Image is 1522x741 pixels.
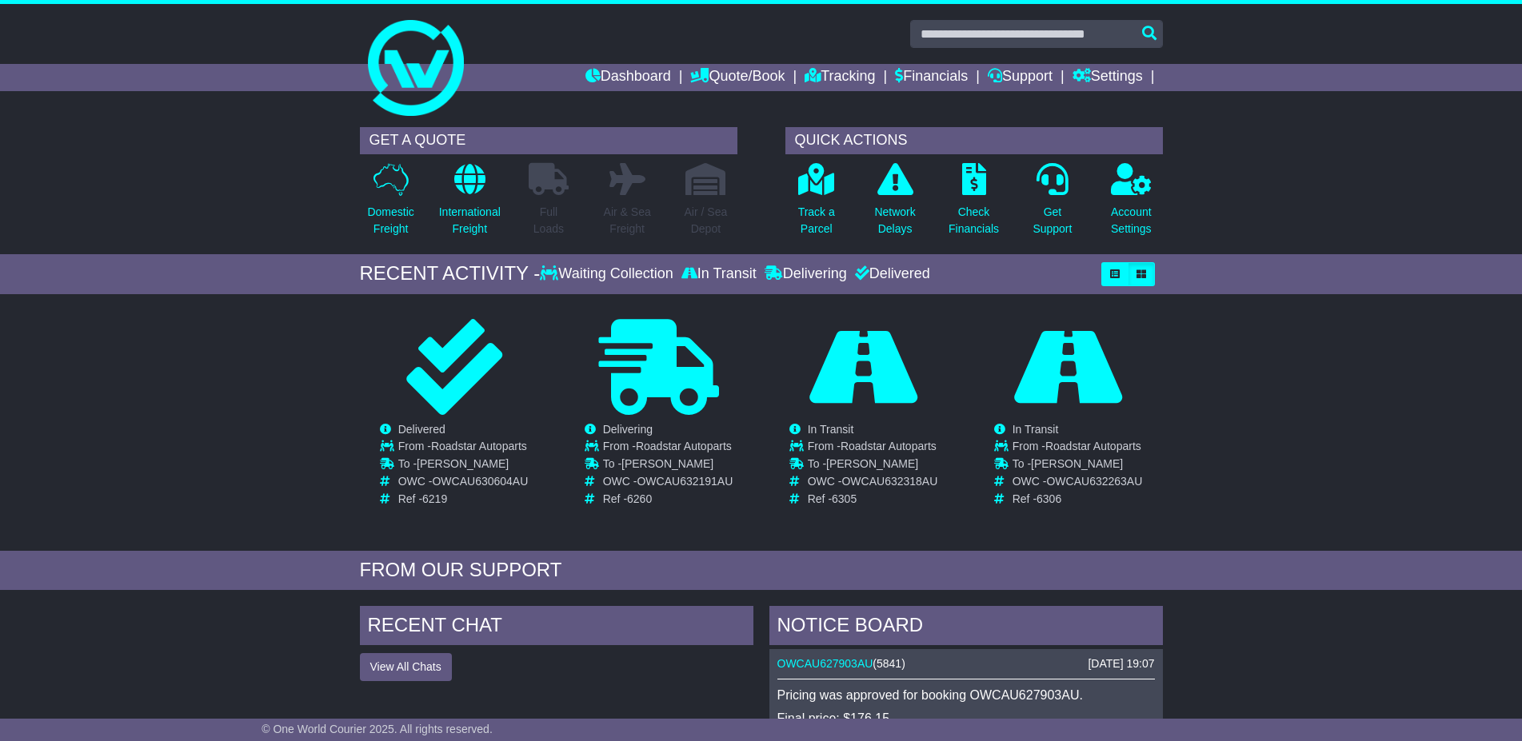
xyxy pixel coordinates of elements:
a: CheckFinancials [948,162,1000,246]
p: Get Support [1033,204,1072,237]
span: Roadstar Autoparts [841,440,937,452]
p: Pricing was approved for booking OWCAU627903AU. [777,687,1155,703]
div: QUICK ACTIONS [785,127,1163,154]
span: Roadstar Autoparts [1045,440,1141,452]
p: Final price: $176.15. [777,711,1155,726]
td: From - [1013,440,1143,457]
div: In Transit [677,265,761,283]
span: 6305 [832,492,857,505]
td: To - [603,457,733,475]
td: From - [808,440,938,457]
td: To - [1013,457,1143,475]
p: Account Settings [1111,204,1152,237]
div: Delivering [761,265,851,283]
span: 6306 [1037,492,1061,505]
span: © One World Courier 2025. All rights reserved. [262,723,493,735]
div: [DATE] 19:07 [1088,657,1154,671]
a: AccountSettings [1110,162,1152,246]
span: In Transit [808,423,854,436]
span: 6260 [627,492,652,505]
td: OWC - [1013,475,1143,492]
span: Roadstar Autoparts [431,440,527,452]
span: [PERSON_NAME] [826,457,918,470]
p: Air / Sea Depot [685,204,728,237]
a: OWCAU627903AU [777,657,873,670]
td: Ref - [1013,492,1143,506]
p: Air & Sea Freight [604,204,651,237]
p: Check Financials [949,204,999,237]
div: NOTICE BOARD [769,606,1163,649]
td: Ref - [398,492,529,506]
span: [PERSON_NAME] [621,457,713,470]
td: Ref - [808,492,938,506]
a: Financials [895,64,968,91]
td: OWC - [398,475,529,492]
td: From - [398,440,529,457]
td: To - [398,457,529,475]
div: Delivered [851,265,930,283]
a: Support [988,64,1053,91]
div: FROM OUR SUPPORT [360,559,1163,582]
div: Waiting Collection [540,265,677,283]
span: 5841 [877,657,901,670]
td: From - [603,440,733,457]
a: Dashboard [585,64,671,91]
a: DomesticFreight [366,162,414,246]
div: ( ) [777,657,1155,671]
div: RECENT CHAT [360,606,753,649]
a: NetworkDelays [873,162,916,246]
p: Domestic Freight [367,204,413,237]
span: OWCAU632318AU [841,475,937,488]
p: Network Delays [874,204,915,237]
span: [PERSON_NAME] [1031,457,1123,470]
p: International Freight [439,204,501,237]
td: Ref - [603,492,733,506]
div: GET A QUOTE [360,127,737,154]
span: OWCAU632263AU [1046,475,1142,488]
span: OWCAU630604AU [432,475,528,488]
div: RECENT ACTIVITY - [360,262,541,285]
span: 6219 [422,492,447,505]
p: Track a Parcel [798,204,835,237]
a: Track aParcel [797,162,836,246]
span: [PERSON_NAME] [417,457,509,470]
button: View All Chats [360,653,452,681]
a: Settings [1073,64,1143,91]
span: Roadstar Autoparts [636,440,732,452]
td: To - [808,457,938,475]
p: Full Loads [529,204,569,237]
td: OWC - [808,475,938,492]
span: OWCAU632191AU [637,475,733,488]
a: GetSupport [1032,162,1073,246]
span: Delivered [398,423,445,436]
td: OWC - [603,475,733,492]
a: Tracking [805,64,875,91]
span: Delivering [603,423,653,436]
a: InternationalFreight [438,162,501,246]
span: In Transit [1013,423,1059,436]
a: Quote/Book [690,64,785,91]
